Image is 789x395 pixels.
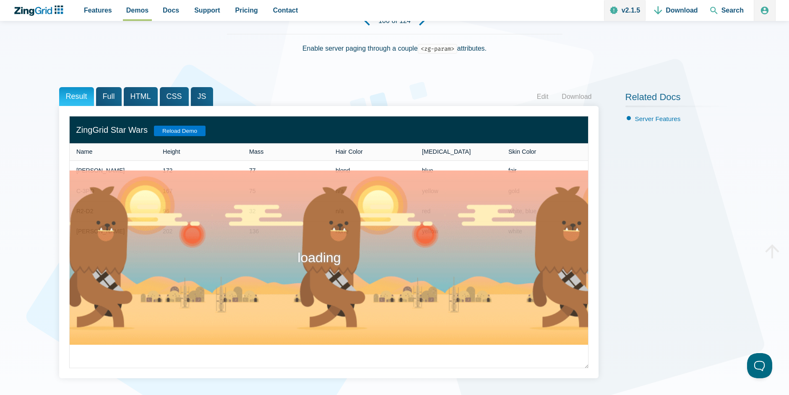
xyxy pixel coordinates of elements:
[249,166,256,176] div: 77
[399,18,411,24] strong: 124
[235,5,258,16] span: Pricing
[392,18,397,24] span: of
[378,18,390,24] strong: 100
[163,5,179,16] span: Docs
[625,91,730,107] h2: Related Docs
[227,34,562,74] div: Enable server paging through a couple attributes.
[76,148,92,155] span: Name
[76,166,125,176] div: [PERSON_NAME]
[13,5,68,16] a: ZingChart Logo. Click to return to the homepage
[163,148,180,155] span: Height
[70,116,588,143] zg-caption: ZingGrid Star Wars
[530,90,555,103] a: Edit
[635,115,681,122] a: Server Features
[356,10,378,32] a: Previous Demo
[422,166,433,176] div: blue
[96,87,122,106] span: Full
[336,148,363,155] span: Hair Color
[747,353,772,378] iframe: Toggle Customer Support
[160,87,189,106] span: CSS
[59,87,94,106] span: Result
[163,166,172,176] div: 172
[273,5,298,16] span: Contact
[336,166,350,176] div: blond
[126,5,148,16] span: Demos
[194,5,220,16] span: Support
[422,148,471,155] span: [MEDICAL_DATA]
[84,5,112,16] span: Features
[154,126,206,136] span: Reload Demo
[508,148,536,155] span: Skin Color
[124,87,158,106] span: HTML
[418,44,457,54] code: <zg-param>
[191,87,213,106] span: JS
[249,148,263,155] span: Mass
[508,166,516,176] div: fair
[411,10,433,32] a: Next Demo
[555,90,598,103] a: Download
